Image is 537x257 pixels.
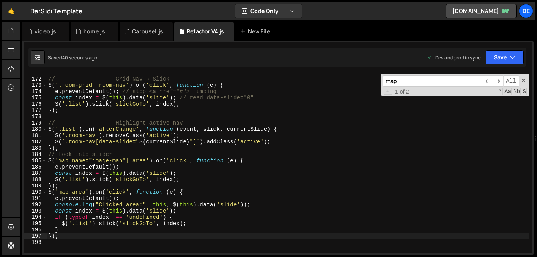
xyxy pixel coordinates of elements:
span: CaseSensitive Search [504,88,512,95]
div: 188 [24,176,47,183]
div: 196 [24,227,47,233]
div: 176 [24,101,47,107]
div: 191 [24,195,47,202]
div: 189 [24,183,47,189]
span: ​ [482,75,493,87]
span: Search In Selection [522,88,527,95]
span: 1 of 2 [392,88,412,95]
div: 180 [24,126,47,132]
div: Refactor V4.js [187,28,224,35]
div: 177 [24,107,47,114]
div: 187 [24,170,47,176]
div: 183 [24,145,47,151]
a: De [519,4,533,18]
button: Save [486,50,524,64]
span: Whole Word Search [513,88,521,95]
div: home.js [83,28,105,35]
div: 197 [24,233,47,239]
div: 193 [24,208,47,214]
div: 40 seconds ago [62,54,97,61]
div: 194 [24,214,47,220]
div: 181 [24,132,47,139]
a: 🤙 [2,2,21,20]
div: 195 [24,220,47,227]
div: 173 [24,82,47,88]
div: 174 [24,88,47,95]
div: 198 [24,239,47,246]
span: RegExp Search [495,88,503,95]
div: 172 [24,76,47,82]
span: Alt-Enter [503,75,519,87]
span: ​ [493,75,504,87]
div: 175 [24,95,47,101]
div: Saved [48,54,97,61]
div: 182 [24,139,47,145]
div: Carousel.js [132,28,163,35]
div: 192 [24,202,47,208]
div: 184 [24,151,47,158]
div: 178 [24,114,47,120]
a: [DOMAIN_NAME] [446,4,517,18]
div: 185 [24,158,47,164]
span: Toggle Replace mode [384,88,392,95]
div: Dev and prod in sync [427,54,481,61]
div: 186 [24,164,47,170]
div: video.js [35,28,56,35]
div: 190 [24,189,47,195]
div: 179 [24,120,47,126]
div: DarSidi Template [30,6,83,16]
div: New File [240,28,273,35]
button: Code Only [235,4,302,18]
input: Search for [383,75,482,87]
